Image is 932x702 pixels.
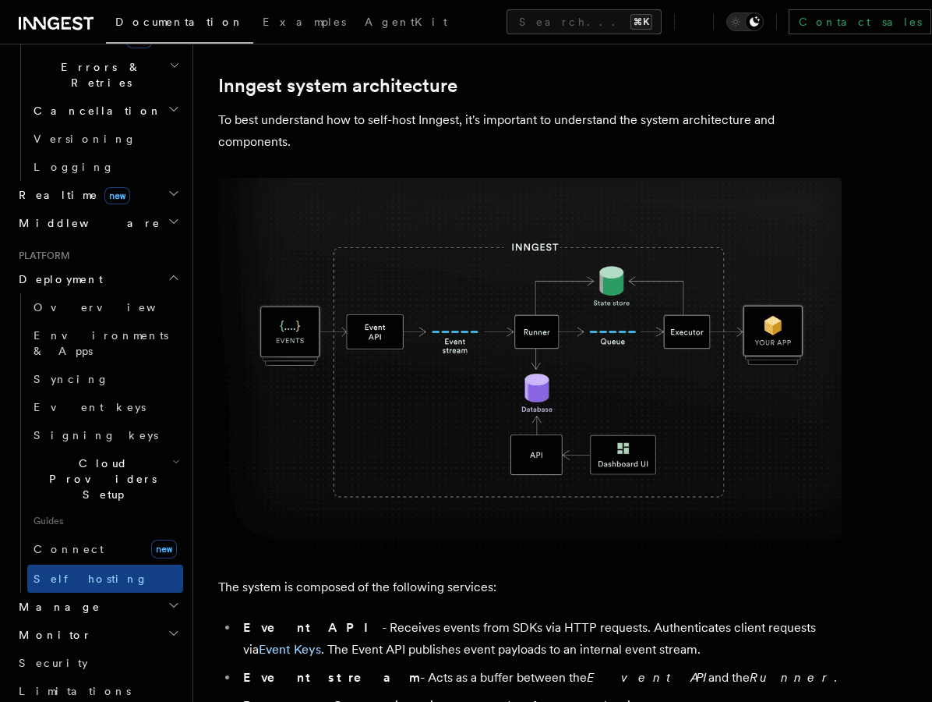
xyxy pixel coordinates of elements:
button: Errors & Retries [27,53,183,97]
a: Documentation [106,5,253,44]
a: Environments & Apps [27,321,183,365]
strong: Event API [243,620,382,635]
button: Cloud Providers Setup [27,449,183,509]
span: Security [19,657,88,669]
button: Monitor [12,621,183,649]
a: Event keys [27,393,183,421]
p: To best understand how to self-host Inngest, it's important to understand the system architecture... [218,109,842,153]
a: Logging [27,153,183,181]
li: - Acts as a buffer between the and the . [238,667,842,689]
a: Security [12,649,183,677]
a: Examples [253,5,355,42]
em: Event API [587,670,708,685]
a: Signing keys [27,421,183,449]
em: Runner [750,670,834,685]
a: Inngest system architecture [218,75,457,97]
span: AgentKit [365,16,447,28]
span: Realtime [12,187,130,203]
span: Limitations [19,685,131,697]
span: Guides [27,509,183,534]
a: Event Keys [259,642,321,657]
span: Connect [34,543,104,555]
a: AgentKit [355,5,457,42]
span: Documentation [115,16,244,28]
span: Syncing [34,373,109,385]
span: Logging [34,161,115,173]
button: Realtimenew [12,181,183,209]
button: Search...⌘K [507,9,662,34]
span: Monitor [12,627,92,643]
button: Toggle dark mode [726,12,764,31]
div: Deployment [12,293,183,593]
span: Overview [34,301,194,314]
a: Self hosting [27,565,183,593]
span: Signing keys [34,429,158,441]
li: - Receives events from SDKs via HTTP requests. Authenticates client requests via . The Event API ... [238,617,842,661]
button: Manage [12,593,183,621]
button: Middleware [12,209,183,237]
button: Cancellation [27,97,183,125]
span: Middleware [12,215,161,231]
span: Self hosting [34,573,148,585]
a: Versioning [27,125,183,153]
span: Cloud Providers Setup [27,456,172,502]
button: Deployment [12,265,183,293]
span: Manage [12,599,101,615]
strong: Event stream [243,670,420,685]
span: Environments & Apps [34,329,168,357]
span: Platform [12,250,70,262]
p: The system is composed of the following services: [218,576,842,598]
a: Overview [27,293,183,321]
a: Contact sales [789,9,931,34]
span: Examples [263,16,346,28]
span: Cancellation [27,103,162,119]
span: Deployment [12,271,103,287]
img: Inngest system architecture diagram [218,178,842,551]
a: Syncing [27,365,183,393]
span: new [151,540,177,558]
a: Connectnew [27,534,183,565]
kbd: ⌘K [630,14,652,30]
span: Event keys [34,401,146,413]
span: new [104,187,130,204]
span: Errors & Retries [27,59,169,90]
span: Versioning [34,133,136,145]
